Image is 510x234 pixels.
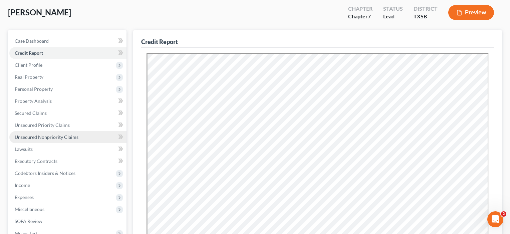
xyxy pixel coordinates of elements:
[383,5,403,13] div: Status
[141,38,178,46] div: Credit Report
[15,110,47,116] span: Secured Claims
[15,182,30,188] span: Income
[15,170,75,176] span: Codebtors Insiders & Notices
[448,5,494,20] button: Preview
[15,218,42,224] span: SOFA Review
[9,215,126,227] a: SOFA Review
[15,206,44,212] span: Miscellaneous
[487,211,503,227] iframe: Intercom live chat
[15,194,34,200] span: Expenses
[15,158,57,164] span: Executory Contracts
[383,13,403,20] div: Lead
[15,86,53,92] span: Personal Property
[414,5,438,13] div: District
[9,47,126,59] a: Credit Report
[9,155,126,167] a: Executory Contracts
[15,98,52,104] span: Property Analysis
[9,131,126,143] a: Unsecured Nonpriority Claims
[15,62,42,68] span: Client Profile
[15,134,78,140] span: Unsecured Nonpriority Claims
[9,35,126,47] a: Case Dashboard
[348,5,372,13] div: Chapter
[501,211,506,217] span: 2
[9,107,126,119] a: Secured Claims
[8,7,71,17] span: [PERSON_NAME]
[15,74,43,80] span: Real Property
[9,143,126,155] a: Lawsuits
[15,38,49,44] span: Case Dashboard
[9,119,126,131] a: Unsecured Priority Claims
[414,13,438,20] div: TXSB
[15,50,43,56] span: Credit Report
[368,13,371,19] span: 7
[15,146,33,152] span: Lawsuits
[15,122,70,128] span: Unsecured Priority Claims
[9,95,126,107] a: Property Analysis
[348,13,372,20] div: Chapter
